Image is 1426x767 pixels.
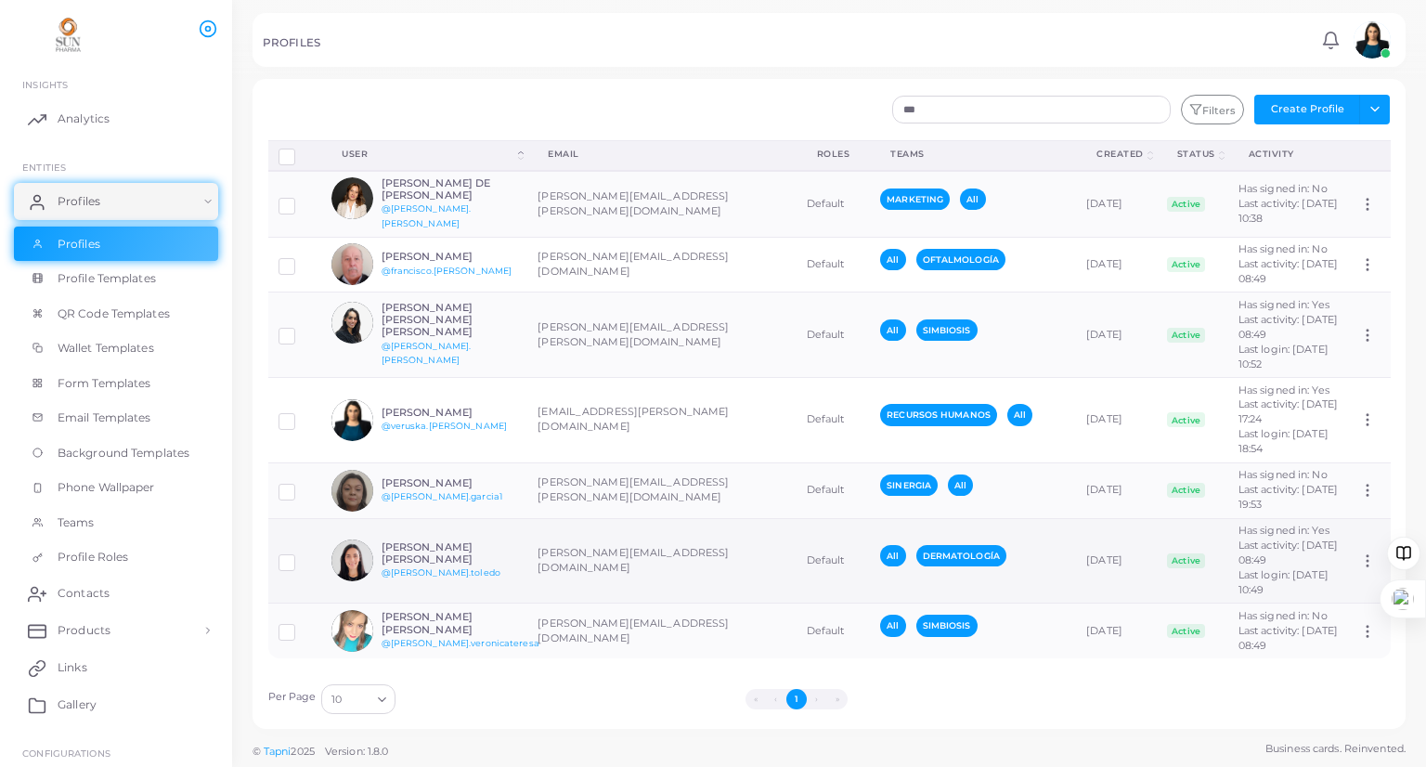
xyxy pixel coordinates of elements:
a: Links [14,649,218,686]
span: SIMBIOSIS [916,319,978,341]
td: Default [797,237,871,292]
a: Profiles [14,227,218,262]
span: All [880,319,905,341]
span: INSIGHTS [22,79,68,90]
a: Profile Roles [14,539,218,575]
a: Form Templates [14,366,218,401]
span: Links [58,659,87,676]
a: @francisco.[PERSON_NAME] [382,266,512,276]
span: Last login: [DATE] 10:49 [1238,568,1329,596]
span: RECURSOS HUMANOS [880,404,997,425]
h6: [PERSON_NAME] DE [PERSON_NAME] [382,177,518,201]
td: [PERSON_NAME][EMAIL_ADDRESS][PERSON_NAME][DOMAIN_NAME] [527,171,796,237]
span: Last activity: [DATE] 08:49 [1238,624,1338,652]
a: Contacts [14,575,218,612]
span: Last activity: [DATE] 17:24 [1238,397,1338,425]
span: © [253,744,388,760]
span: Has signed in: Yes [1238,524,1329,537]
span: Products [58,622,110,639]
span: Active [1167,553,1206,568]
a: @[PERSON_NAME].[PERSON_NAME] [382,341,472,366]
a: Phone Wallpaper [14,470,218,505]
span: Active [1167,483,1206,498]
span: Profiles [58,236,100,253]
span: 10 [331,690,342,709]
img: avatar [331,243,373,285]
ul: Pagination [400,689,1192,709]
div: Roles [817,148,850,161]
a: Email Templates [14,400,218,435]
th: Action [1349,140,1390,171]
a: Profile Templates [14,261,218,296]
td: Default [797,462,871,518]
a: Analytics [14,100,218,137]
td: Default [797,518,871,604]
button: Go to page 1 [786,689,807,709]
span: Active [1167,257,1206,272]
a: Tapni [264,745,292,758]
span: Gallery [58,696,97,713]
span: Last activity: [DATE] 10:38 [1238,197,1338,225]
span: Phone Wallpaper [58,479,155,496]
span: Active [1167,328,1206,343]
input: Search for option [344,689,370,709]
img: avatar [331,177,373,219]
td: Default [797,604,871,658]
a: Teams [14,505,218,540]
span: Last activity: [DATE] 08:49 [1238,313,1338,341]
span: All [880,249,905,270]
span: Active [1167,624,1206,639]
td: [PERSON_NAME][EMAIL_ADDRESS][DOMAIN_NAME] [527,604,796,658]
td: [PERSON_NAME][EMAIL_ADDRESS][PERSON_NAME][DOMAIN_NAME] [527,462,796,518]
span: Wallet Templates [58,340,154,357]
div: activity [1249,148,1329,161]
td: [DATE] [1076,292,1157,378]
span: Analytics [58,110,110,127]
div: Created [1096,148,1144,161]
span: Active [1167,197,1206,212]
span: All [948,474,973,496]
h6: [PERSON_NAME] [PERSON_NAME] [382,611,539,635]
div: Search for option [321,684,395,714]
span: SIMBIOSIS [916,615,978,636]
span: Has signed in: Yes [1238,298,1329,311]
img: logo [17,18,120,52]
span: DERMATOLOGÍA [916,545,1006,566]
span: QR Code Templates [58,305,170,322]
h6: [PERSON_NAME] [382,251,518,263]
a: Wallet Templates [14,331,218,366]
div: Email [548,148,775,161]
span: Configurations [22,747,110,759]
span: Has signed in: No [1238,468,1328,481]
span: ENTITIES [22,162,66,173]
td: [PERSON_NAME][EMAIL_ADDRESS][PERSON_NAME][DOMAIN_NAME] [527,292,796,378]
span: Profile Templates [58,270,156,287]
img: avatar [331,539,373,581]
td: [DATE] [1076,518,1157,604]
a: @veruska.[PERSON_NAME] [382,421,507,431]
span: SINERGIA [880,474,938,496]
span: Last activity: [DATE] 08:49 [1238,257,1338,285]
span: Active [1167,412,1206,427]
span: Last activity: [DATE] 19:53 [1238,483,1338,511]
td: Default [797,292,871,378]
label: Per Page [268,690,317,705]
a: @[PERSON_NAME].veronicateresa [382,638,539,648]
img: avatar [331,399,373,441]
span: Contacts [58,585,110,602]
span: Last login: [DATE] 18:54 [1238,427,1329,455]
div: Status [1177,148,1215,161]
span: Has signed in: No [1238,609,1328,622]
span: Teams [58,514,95,531]
h6: [PERSON_NAME] [PERSON_NAME] [382,541,518,565]
span: Has signed in: No [1238,242,1328,255]
a: @[PERSON_NAME].garcia1 [382,491,502,501]
div: User [342,148,514,161]
span: Background Templates [58,445,189,461]
td: [PERSON_NAME][EMAIL_ADDRESS][DOMAIN_NAME] [527,237,796,292]
span: Has signed in: No [1238,182,1328,195]
span: 2025 [291,744,314,760]
td: [DATE] [1076,237,1157,292]
button: Filters [1181,95,1244,124]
